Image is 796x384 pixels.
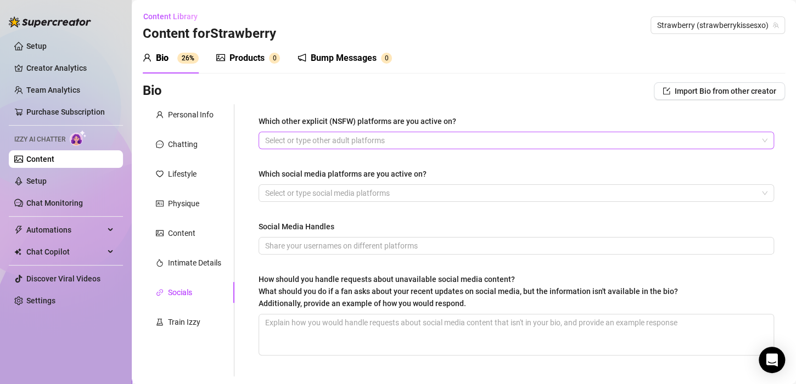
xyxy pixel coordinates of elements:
[26,108,105,116] a: Purchase Subscription
[168,286,192,298] div: Socials
[26,86,80,94] a: Team Analytics
[156,318,164,326] span: experiment
[156,52,169,65] div: Bio
[168,109,214,121] div: Personal Info
[156,259,164,267] span: fire
[156,200,164,207] span: idcard
[26,42,47,50] a: Setup
[70,130,87,146] img: AI Chatter
[143,82,162,100] h3: Bio
[26,59,114,77] a: Creator Analytics
[675,87,776,95] span: Import Bio from other creator
[143,25,276,43] h3: Content for Strawberry
[168,316,200,328] div: Train Izzy
[26,296,55,305] a: Settings
[259,275,678,308] span: How should you handle requests about unavailable social media content?
[265,187,267,200] input: Which social media platforms are you active on?
[168,168,197,180] div: Lifestyle
[26,221,104,239] span: Automations
[259,168,434,180] label: Which social media platforms are you active on?
[156,229,164,237] span: picture
[265,134,267,147] input: Which other explicit (NSFW) platforms are you active on?
[168,197,199,210] div: Physique
[229,52,265,65] div: Products
[265,240,765,252] input: Social Media Handles
[759,347,785,373] div: Open Intercom Messenger
[9,16,91,27] img: logo-BBDzfeDw.svg
[259,115,464,127] label: Which other explicit (NSFW) platforms are you active on?
[298,53,306,62] span: notification
[216,53,225,62] span: picture
[143,12,198,21] span: Content Library
[26,243,104,261] span: Chat Copilot
[311,52,377,65] div: Bump Messages
[143,53,152,62] span: user
[14,248,21,256] img: Chat Copilot
[156,170,164,178] span: heart
[381,53,392,64] sup: 0
[269,53,280,64] sup: 0
[26,274,100,283] a: Discover Viral Videos
[168,257,221,269] div: Intimate Details
[772,22,779,29] span: team
[156,140,164,148] span: message
[143,8,206,25] button: Content Library
[259,221,334,233] div: Social Media Handles
[259,287,678,308] span: What should you do if a fan asks about your recent updates on social media, but the information i...
[156,111,164,118] span: user
[168,138,198,150] div: Chatting
[259,115,456,127] div: Which other explicit (NSFW) platforms are you active on?
[663,87,670,95] span: import
[26,155,54,163] a: Content
[168,227,195,239] div: Content
[14,225,23,234] span: thunderbolt
[14,134,65,145] span: Izzy AI Chatter
[156,289,164,296] span: link
[26,177,47,185] a: Setup
[177,53,199,64] sup: 26%
[259,221,342,233] label: Social Media Handles
[657,17,778,33] span: Strawberry (strawberrykissesxo)
[259,168,427,180] div: Which social media platforms are you active on?
[26,199,83,207] a: Chat Monitoring
[654,82,785,100] button: Import Bio from other creator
